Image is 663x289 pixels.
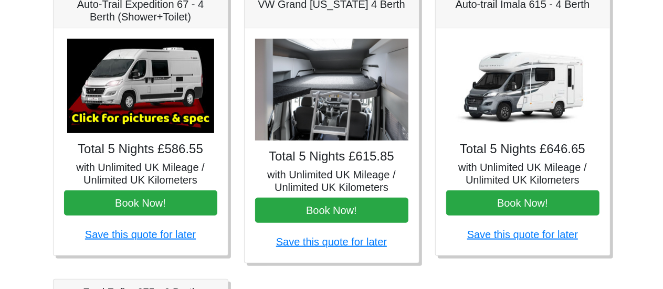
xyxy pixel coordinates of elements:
h4: Total 5 Nights £615.85 [255,149,408,164]
button: Book Now! [255,198,408,223]
button: Book Now! [446,190,599,216]
img: VW Grand California 4 Berth [255,39,408,141]
h4: Total 5 Nights £646.65 [446,142,599,157]
h5: with Unlimited UK Mileage / Unlimited UK Kilometers [255,168,408,194]
h5: with Unlimited UK Mileage / Unlimited UK Kilometers [446,161,599,186]
a: Save this quote for later [85,229,196,240]
img: Auto-Trail Expedition 67 - 4 Berth (Shower+Toilet) [67,39,214,133]
button: Book Now! [64,190,217,216]
img: Auto-trail Imala 615 - 4 Berth [449,39,596,133]
h4: Total 5 Nights £586.55 [64,142,217,157]
a: Save this quote for later [276,236,387,248]
h5: with Unlimited UK Mileage / Unlimited UK Kilometers [64,161,217,186]
a: Save this quote for later [467,229,578,240]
